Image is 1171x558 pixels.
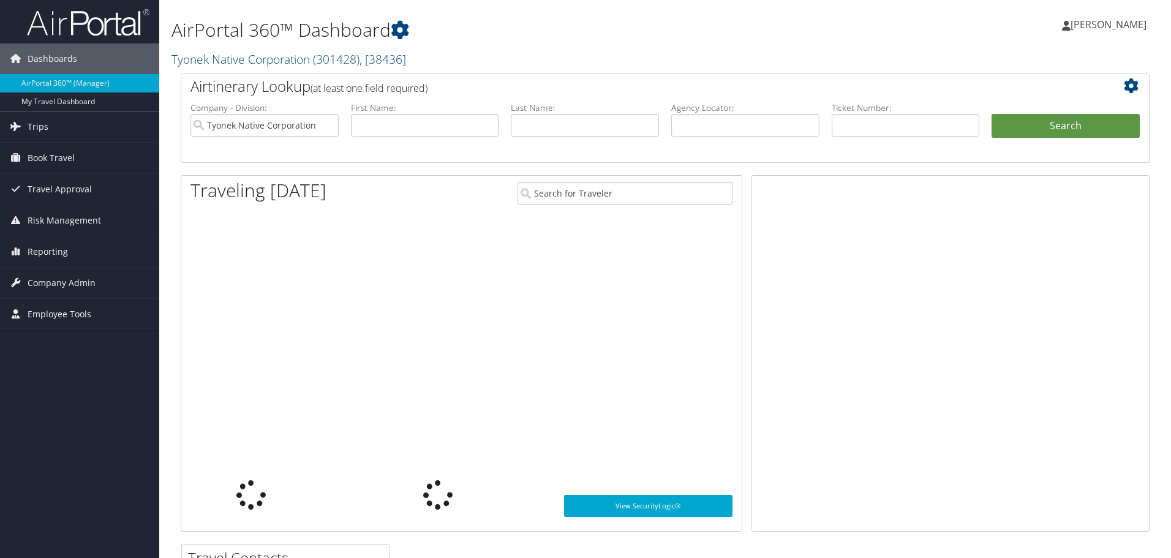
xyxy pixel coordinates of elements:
label: First Name: [351,102,499,114]
label: Ticket Number: [832,102,980,114]
label: Last Name: [511,102,659,114]
span: Dashboards [28,43,77,74]
span: Book Travel [28,143,75,173]
button: Search [992,114,1140,138]
span: Risk Management [28,205,101,236]
a: Tyonek Native Corporation [171,51,406,67]
img: airportal-logo.png [27,8,149,37]
label: Company - Division: [190,102,339,114]
span: [PERSON_NAME] [1071,18,1147,31]
span: Travel Approval [28,174,92,205]
span: Company Admin [28,268,96,298]
span: Trips [28,111,48,142]
span: , [ 38436 ] [360,51,406,67]
a: View SecurityLogic® [564,495,732,517]
span: Employee Tools [28,299,91,330]
span: ( 301428 ) [313,51,360,67]
h2: Airtinerary Lookup [190,76,1059,97]
span: Reporting [28,236,68,267]
label: Agency Locator: [671,102,819,114]
input: Search for Traveler [518,182,732,205]
h1: AirPortal 360™ Dashboard [171,17,830,43]
h1: Traveling [DATE] [190,178,326,203]
span: (at least one field required) [311,81,427,95]
a: [PERSON_NAME] [1062,6,1159,43]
